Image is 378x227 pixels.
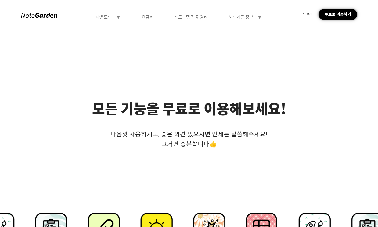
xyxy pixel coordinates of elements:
[31,131,347,139] div: 마음껏 사용하시고, 좋은 의견 있으시면 언제든 말씀해주세요!
[229,14,253,20] div: 노트가든 정보
[96,14,112,20] div: 다운로드
[92,99,286,117] div: 모든 기능을 무료로 이용해보세요!
[174,14,208,20] div: 프로그램 작동 원리
[31,139,347,150] div: 그거면 충분합니다👍
[319,9,357,20] div: 무료로 이용하기
[300,12,312,17] div: 로그인
[142,14,153,20] div: 요금제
